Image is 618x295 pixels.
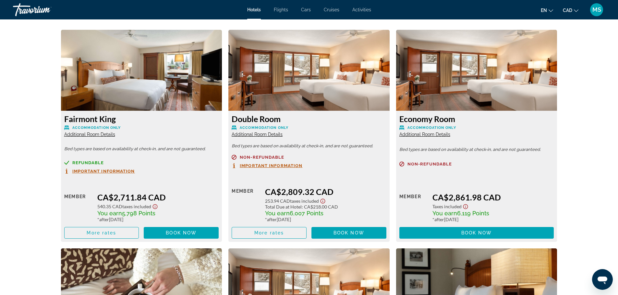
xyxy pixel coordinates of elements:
p: Bed types are based on availability at check-in, and are not guaranteed. [64,147,219,151]
span: Book now [166,230,197,235]
div: * [DATE] [432,217,554,222]
span: Accommodation Only [240,126,288,130]
a: Refundable [64,160,219,165]
span: You earn [97,210,122,217]
img: Economy Room [396,30,557,111]
div: Member [232,187,260,222]
h3: Economy Room [399,114,554,124]
span: 6,119 Points [457,210,489,217]
span: Taxes included [122,204,151,209]
button: User Menu [588,3,605,17]
h3: Fairmont King [64,114,219,124]
button: Book now [399,227,554,239]
button: Important Information [64,168,135,174]
span: You earn [432,210,457,217]
div: * [DATE] [265,217,386,222]
span: after [434,217,444,222]
span: 6,007 Points [290,210,323,217]
img: Double Room [228,30,390,111]
button: Important Information [232,163,302,168]
span: Book now [461,230,492,235]
span: after [99,217,109,222]
a: Activities [352,7,371,12]
div: * [DATE] [97,217,219,222]
button: Show Taxes and Fees disclaimer [151,202,159,210]
span: en [541,8,547,13]
h3: Double Room [232,114,386,124]
span: Taxes included [290,198,319,204]
span: Accommodation Only [407,126,456,130]
a: Cruises [324,7,339,12]
span: Total Due at Hotel [265,204,302,210]
span: 5,798 Points [122,210,155,217]
span: Important Information [72,169,135,173]
span: Non-refundable [240,155,284,159]
a: Cars [301,7,311,12]
span: Additional Room Details [399,132,450,137]
button: Change language [541,6,553,15]
span: Additional Room Details [64,132,115,137]
span: after [267,217,277,222]
button: Show Taxes and Fees disclaimer [462,202,469,210]
button: Change currency [563,6,578,15]
span: 540.35 CAD [97,204,122,209]
button: Show Taxes and Fees disclaimer [319,197,327,204]
span: MS [592,6,601,13]
div: CA$2,711.84 CAD [97,192,219,202]
span: Additional Room Details [232,132,283,137]
div: Member [64,192,92,222]
span: More rates [87,230,116,235]
p: Bed types are based on availability at check-in, and are not guaranteed. [232,144,386,148]
span: Book now [333,230,364,235]
img: Fairmont King [61,30,222,111]
div: CA$2,809.32 CAD [265,187,386,197]
div: CA$2,861.98 CAD [432,192,554,202]
button: More rates [232,227,307,239]
button: Book now [144,227,219,239]
span: Non-refundable [407,162,452,166]
span: You earn [265,210,290,217]
button: More rates [64,227,139,239]
span: Important Information [240,164,302,168]
span: CAD [563,8,572,13]
span: Refundable [72,161,104,165]
div: Member [399,192,428,222]
div: : CA$218.00 CAD [265,204,386,210]
button: Book now [311,227,386,239]
a: Hotels [247,7,261,12]
span: Taxes included [432,204,462,209]
iframe: Button to launch messaging window [592,269,613,290]
span: 253.94 CAD [265,198,290,204]
p: Bed types are based on availability at check-in, and are not guaranteed. [399,147,554,152]
span: More rates [254,230,284,235]
a: Flights [274,7,288,12]
span: Accommodation Only [72,126,121,130]
a: Travorium [13,1,78,18]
